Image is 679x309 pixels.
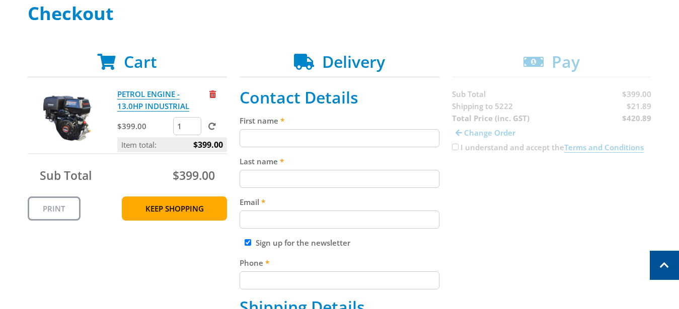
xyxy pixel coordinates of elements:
span: Cart [124,51,157,72]
label: Email [240,196,439,208]
input: Please enter your telephone number. [240,271,439,289]
a: PETROL ENGINE - 13.0HP INDUSTRIAL [117,89,189,112]
label: Sign up for the newsletter [256,238,350,248]
input: Please enter your email address. [240,211,439,229]
label: First name [240,115,439,127]
h1: Checkout [28,4,652,24]
h2: Contact Details [240,88,439,107]
input: Please enter your last name. [240,170,439,188]
label: Last name [240,155,439,167]
p: $399.00 [117,120,171,132]
img: PETROL ENGINE - 13.0HP INDUSTRIAL [37,88,98,148]
input: Please enter your first name. [240,129,439,147]
a: Remove from cart [209,89,216,99]
span: Sub Total [40,167,92,183]
span: Delivery [322,51,385,72]
p: Item total: [117,137,227,152]
a: Print [28,196,81,221]
span: $399.00 [193,137,223,152]
span: $399.00 [173,167,215,183]
a: Keep Shopping [122,196,227,221]
label: Phone [240,257,439,269]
